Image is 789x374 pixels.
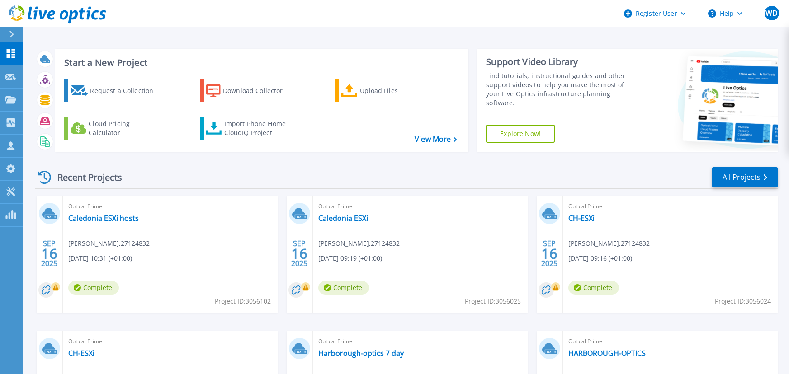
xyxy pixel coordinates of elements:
[568,238,650,248] span: [PERSON_NAME] , 27124832
[68,238,150,248] span: [PERSON_NAME] , 27124832
[41,237,58,270] div: SEP 2025
[291,237,308,270] div: SEP 2025
[318,253,382,263] span: [DATE] 09:19 (+01:00)
[568,253,632,263] span: [DATE] 09:16 (+01:00)
[215,296,271,306] span: Project ID: 3056102
[318,281,369,295] span: Complete
[224,119,295,137] div: Import Phone Home CloudIQ Project
[68,214,139,223] a: Caledonia ESXi hosts
[68,201,272,211] span: Optical Prime
[541,250,557,257] span: 16
[318,349,404,358] a: Harborough-optics 7 day
[541,237,558,270] div: SEP 2025
[68,281,119,295] span: Complete
[41,250,57,257] span: 16
[335,79,436,102] a: Upload Files
[568,281,619,295] span: Complete
[90,82,162,100] div: Request a Collection
[465,296,521,306] span: Project ID: 3056025
[64,79,165,102] a: Request a Collection
[64,58,456,68] h3: Start a New Project
[318,238,400,248] span: [PERSON_NAME] , 27124832
[568,349,646,358] a: HARBOROUGH-OPTICS
[568,214,595,223] a: CH-ESXi
[486,125,555,143] a: Explore Now!
[68,253,132,263] span: [DATE] 10:31 (+01:00)
[89,119,161,137] div: Cloud Pricing Calculator
[486,56,638,68] div: Support Video Library
[318,201,522,211] span: Optical Prime
[715,296,771,306] span: Project ID: 3056024
[68,337,272,346] span: Optical Prime
[291,250,307,257] span: 16
[223,82,295,100] div: Download Collector
[68,349,94,358] a: CH-ESXi
[360,82,432,100] div: Upload Files
[568,337,772,346] span: Optical Prime
[318,337,522,346] span: Optical Prime
[486,71,638,108] div: Find tutorials, instructional guides and other support videos to help you make the most of your L...
[200,79,301,102] a: Download Collector
[568,201,772,211] span: Optical Prime
[318,214,368,223] a: Caledonia ESXi
[415,135,457,144] a: View More
[35,166,134,188] div: Recent Projects
[765,9,778,17] span: WD
[64,117,165,140] a: Cloud Pricing Calculator
[712,167,778,187] a: All Projects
